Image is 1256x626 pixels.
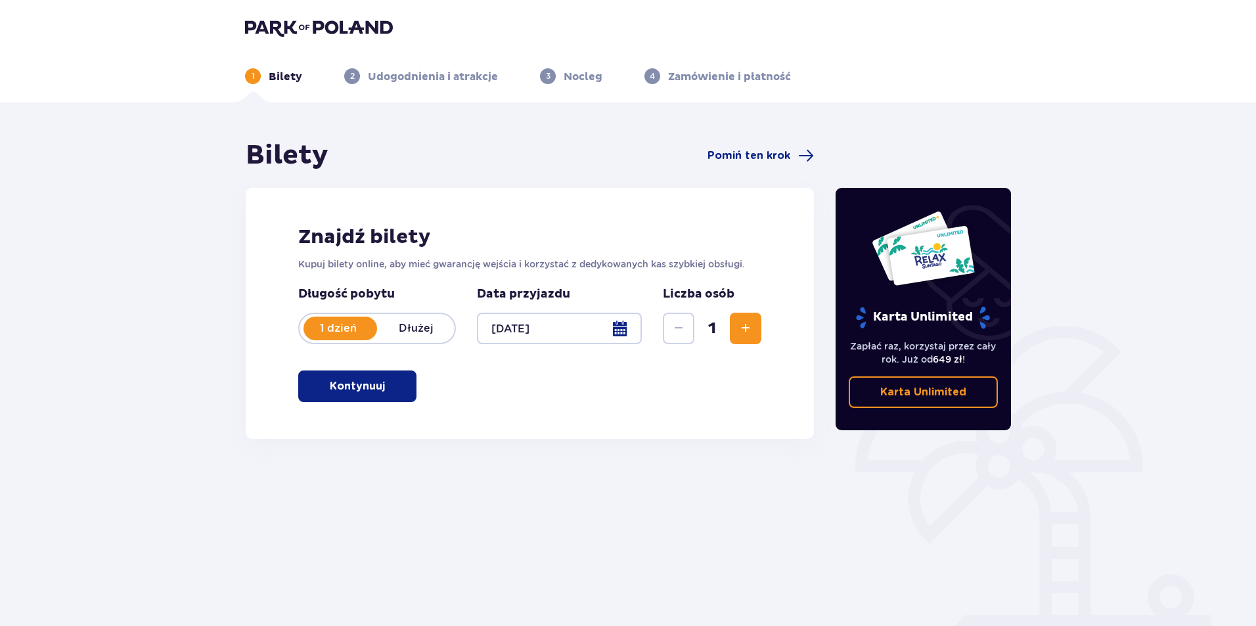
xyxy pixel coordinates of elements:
div: 1Bilety [245,68,302,84]
p: Dłużej [377,321,455,336]
p: Kontynuuj [330,379,385,393]
span: 649 zł [933,354,962,365]
p: Udogodnienia i atrakcje [368,70,498,84]
p: Zamówienie i płatność [668,70,791,84]
button: Zwiększ [730,313,761,344]
p: 3 [546,70,550,82]
p: 1 [252,70,255,82]
p: Data przyjazdu [477,286,570,302]
p: Liczba osób [663,286,734,302]
p: Karta Unlimited [880,385,966,399]
span: 1 [697,319,727,338]
h2: Znajdź bilety [298,225,761,250]
a: Karta Unlimited [849,376,998,408]
div: 3Nocleg [540,68,602,84]
p: 2 [350,70,355,82]
button: Kontynuuj [298,370,416,402]
a: Pomiń ten krok [707,148,814,164]
img: Dwie karty całoroczne do Suntago z napisem 'UNLIMITED RELAX', na białym tle z tropikalnymi liśćmi... [871,210,976,286]
p: Kupuj bilety online, aby mieć gwarancję wejścia i korzystać z dedykowanych kas szybkiej obsługi. [298,257,761,271]
div: 4Zamówienie i płatność [644,68,791,84]
p: Długość pobytu [298,286,456,302]
span: Pomiń ten krok [707,148,790,163]
p: Bilety [269,70,302,84]
p: Karta Unlimited [855,306,991,329]
p: 1 dzień [300,321,377,336]
p: 4 [650,70,655,82]
img: Park of Poland logo [245,18,393,37]
div: 2Udogodnienia i atrakcje [344,68,498,84]
button: Zmniejsz [663,313,694,344]
p: Nocleg [564,70,602,84]
p: Zapłać raz, korzystaj przez cały rok. Już od ! [849,340,998,366]
h1: Bilety [246,139,328,172]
